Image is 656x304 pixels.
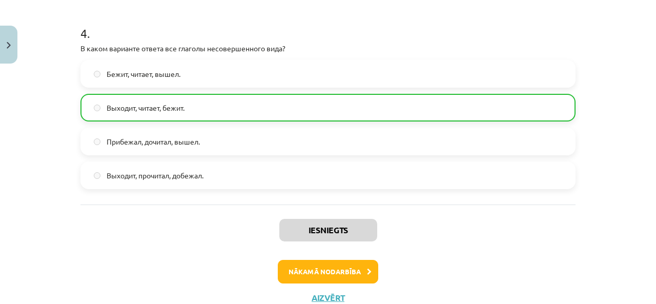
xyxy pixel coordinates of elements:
[94,172,100,179] input: Выходит, прочитал, добежал.
[94,138,100,145] input: Прибежал, дочитал, вышел.
[107,69,180,79] span: Бежит, читает, вышел.
[80,8,576,40] h1: 4 .
[107,136,200,147] span: Прибежал, дочитал, вышел.
[94,105,100,111] input: Выходит, читает, бежит.
[107,103,184,113] span: Выходит, читает, бежит.
[279,219,377,241] button: Iesniegts
[7,42,11,49] img: icon-close-lesson-0947bae3869378f0d4975bcd49f059093ad1ed9edebbc8119c70593378902aed.svg
[107,170,203,181] span: Выходит, прочитал, добежал.
[278,260,378,283] button: Nākamā nodarbība
[94,71,100,77] input: Бежит, читает, вышел.
[309,293,347,303] button: Aizvērt
[80,43,576,54] p: В каком варианте ответа все глаголы несовершенного вида?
